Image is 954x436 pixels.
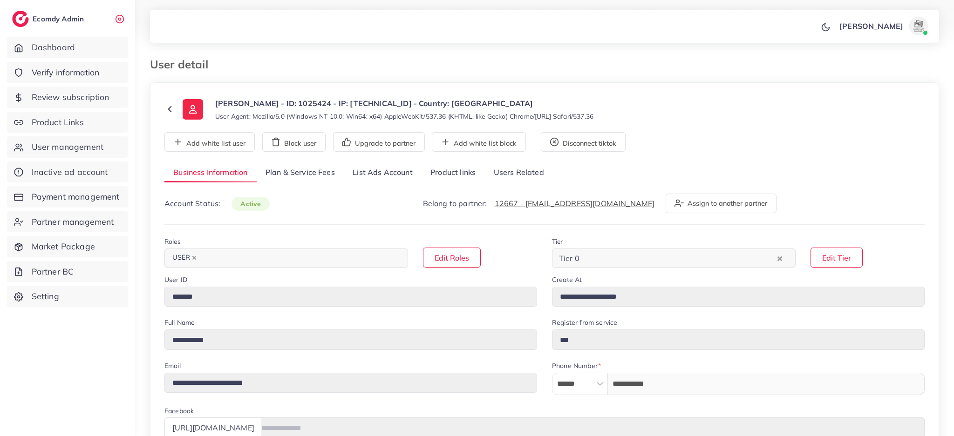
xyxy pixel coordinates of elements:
[7,136,128,158] a: User management
[215,98,593,109] p: [PERSON_NAME] - ID: 1025424 - IP: [TECHNICAL_ID] - Country: [GEOGRAPHIC_DATA]
[7,236,128,257] a: Market Package
[834,17,932,35] a: [PERSON_NAME]avatar
[552,248,796,268] div: Search for option
[32,41,75,54] span: Dashboard
[839,20,903,32] p: [PERSON_NAME]
[12,11,86,27] a: logoEcomdy Admin
[164,318,195,327] label: Full Name
[7,211,128,233] a: Partner management
[7,286,128,307] a: Setting
[432,132,526,152] button: Add white list block
[811,248,863,268] button: Edit Tier
[215,112,593,121] small: User Agent: Mozilla/5.0 (Windows NT 10.0; Win64; x64) AppleWebKit/537.36 (KHTML, like Gecko) Chro...
[552,237,563,246] label: Tier
[423,248,481,268] button: Edit Roles
[7,112,128,133] a: Product Links
[344,163,422,183] a: List Ads Account
[12,11,29,27] img: logo
[7,261,128,282] a: Partner BC
[777,253,782,263] button: Clear Selected
[484,163,552,183] a: Users Related
[183,99,203,120] img: ic-user-info.36bf1079.svg
[32,141,103,153] span: User management
[7,161,128,183] a: Inactive ad account
[164,237,181,246] label: Roles
[262,132,326,152] button: Block user
[32,191,120,203] span: Payment management
[32,166,108,178] span: Inactive ad account
[552,275,582,284] label: Create At
[164,198,270,209] p: Account Status:
[495,199,655,208] a: 12667 - [EMAIL_ADDRESS][DOMAIN_NAME]
[202,251,396,265] input: Search for option
[32,91,109,103] span: Review subscription
[192,255,197,260] button: Deselect USER
[582,251,775,265] input: Search for option
[32,241,95,253] span: Market Package
[909,17,928,35] img: avatar
[32,216,114,228] span: Partner management
[164,361,181,370] label: Email
[33,14,86,23] h2: Ecomdy Admin
[164,248,408,268] div: Search for option
[552,318,617,327] label: Register from service
[666,194,777,213] button: Assign to another partner
[7,186,128,208] a: Payment management
[168,251,201,264] span: USER
[552,361,601,370] label: Phone Number
[32,266,74,278] span: Partner BC
[7,62,128,83] a: Verify information
[164,163,257,183] a: Business Information
[164,275,187,284] label: User ID
[423,198,655,209] p: Belong to partner:
[422,163,484,183] a: Product links
[150,58,216,71] h3: User detail
[164,406,194,416] label: Facebook
[541,132,626,152] button: Disconnect tiktok
[32,290,59,302] span: Setting
[7,87,128,108] a: Review subscription
[32,116,84,128] span: Product Links
[164,132,255,152] button: Add white list user
[557,251,581,265] span: Tier 0
[333,132,425,152] button: Upgrade to partner
[257,163,344,183] a: Plan & Service Fees
[232,197,270,211] span: active
[7,37,128,58] a: Dashboard
[32,67,100,79] span: Verify information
